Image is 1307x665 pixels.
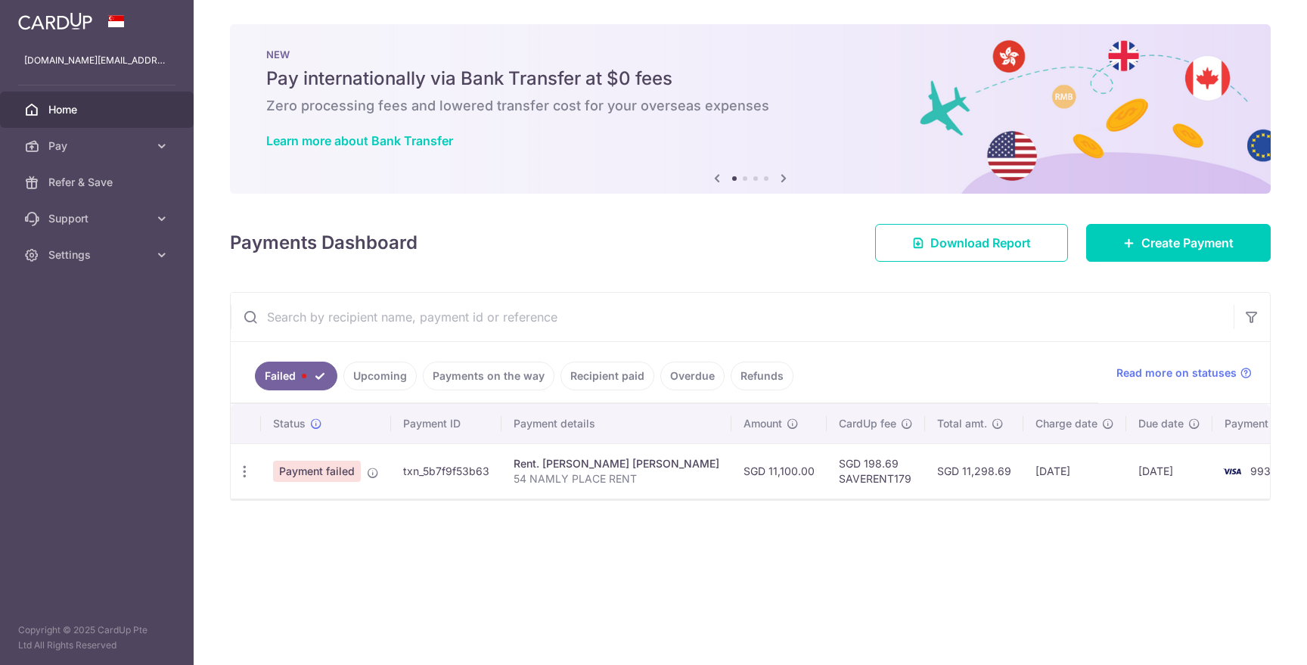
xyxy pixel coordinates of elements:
[839,416,896,431] span: CardUp fee
[560,362,654,390] a: Recipient paid
[391,404,501,443] th: Payment ID
[827,443,925,499] td: SGD 198.69 SAVERENT179
[24,53,169,68] p: [DOMAIN_NAME][EMAIL_ADDRESS][DOMAIN_NAME]
[1217,462,1247,480] img: Bank Card
[48,138,148,154] span: Pay
[266,67,1234,91] h5: Pay internationally via Bank Transfer at $0 fees
[273,461,361,482] span: Payment failed
[660,362,725,390] a: Overdue
[391,443,501,499] td: txn_5b7f9f53b63
[230,229,418,256] h4: Payments Dashboard
[744,416,782,431] span: Amount
[230,24,1271,194] img: Bank transfer banner
[48,175,148,190] span: Refer & Save
[930,234,1031,252] span: Download Report
[18,12,92,30] img: CardUp
[1116,365,1237,381] span: Read more on statuses
[1138,416,1184,431] span: Due date
[343,362,417,390] a: Upcoming
[501,404,731,443] th: Payment details
[231,293,1234,341] input: Search by recipient name, payment id or reference
[514,471,719,486] p: 54 NAMLY PLACE RENT
[48,247,148,263] span: Settings
[1250,465,1278,477] span: 9930
[1141,234,1234,252] span: Create Payment
[514,456,719,471] div: Rent. [PERSON_NAME] [PERSON_NAME]
[937,416,987,431] span: Total amt.
[731,443,827,499] td: SGD 11,100.00
[48,211,148,226] span: Support
[1086,224,1271,262] a: Create Payment
[1116,365,1252,381] a: Read more on statuses
[1035,416,1097,431] span: Charge date
[266,48,1234,61] p: NEW
[423,362,554,390] a: Payments on the way
[925,443,1023,499] td: SGD 11,298.69
[731,362,793,390] a: Refunds
[1023,443,1126,499] td: [DATE]
[266,133,453,148] a: Learn more about Bank Transfer
[875,224,1068,262] a: Download Report
[48,102,148,117] span: Home
[1126,443,1212,499] td: [DATE]
[273,416,306,431] span: Status
[266,97,1234,115] h6: Zero processing fees and lowered transfer cost for your overseas expenses
[255,362,337,390] a: Failed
